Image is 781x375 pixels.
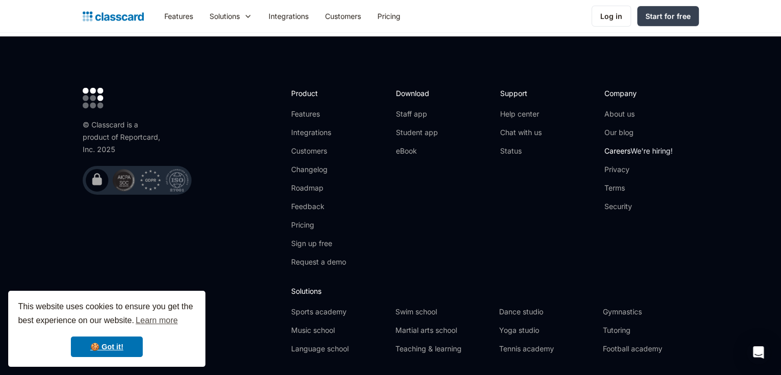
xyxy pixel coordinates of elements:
[499,344,595,354] a: Tennis academy
[291,127,346,138] a: Integrations
[369,5,409,28] a: Pricing
[603,325,698,335] a: Tutoring
[291,325,387,335] a: Music school
[291,220,346,230] a: Pricing
[395,325,490,335] a: Martial arts school
[134,313,179,328] a: learn more about cookies
[645,11,691,22] div: Start for free
[604,88,673,99] h2: Company
[18,301,196,328] span: This website uses cookies to ensure you get the best experience on our website.
[604,183,673,193] a: Terms
[291,183,346,193] a: Roadmap
[156,5,201,28] a: Features
[395,146,437,156] a: eBook
[83,9,144,24] a: Logo
[395,109,437,119] a: Staff app
[291,286,698,296] h2: Solutions
[291,257,346,267] a: Request a demo
[604,109,673,119] a: About us
[8,291,205,367] div: cookieconsent
[746,340,771,365] div: Open Intercom Messenger
[604,201,673,212] a: Security
[71,336,143,357] a: dismiss cookie message
[603,344,698,354] a: Football academy
[201,5,260,28] div: Solutions
[291,307,387,317] a: Sports academy
[395,127,437,138] a: Student app
[604,164,673,175] a: Privacy
[499,325,595,335] a: Yoga studio
[395,344,490,354] a: Teaching & learning
[604,146,673,156] a: CareersWe're hiring!
[500,88,542,99] h2: Support
[500,109,542,119] a: Help center
[500,127,542,138] a: Chat with us
[291,88,346,99] h2: Product
[83,119,165,156] div: © Classcard is a product of Reportcard, Inc. 2025
[631,146,673,155] span: We're hiring!
[604,127,673,138] a: Our blog
[499,307,595,317] a: Dance studio
[395,307,490,317] a: Swim school
[260,5,317,28] a: Integrations
[291,238,346,249] a: Sign up free
[395,88,437,99] h2: Download
[209,11,240,22] div: Solutions
[500,146,542,156] a: Status
[603,307,698,317] a: Gymnastics
[600,11,622,22] div: Log in
[592,6,631,27] a: Log in
[637,6,699,26] a: Start for free
[291,201,346,212] a: Feedback
[291,146,346,156] a: Customers
[291,109,346,119] a: Features
[291,164,346,175] a: Changelog
[317,5,369,28] a: Customers
[291,344,387,354] a: Language school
